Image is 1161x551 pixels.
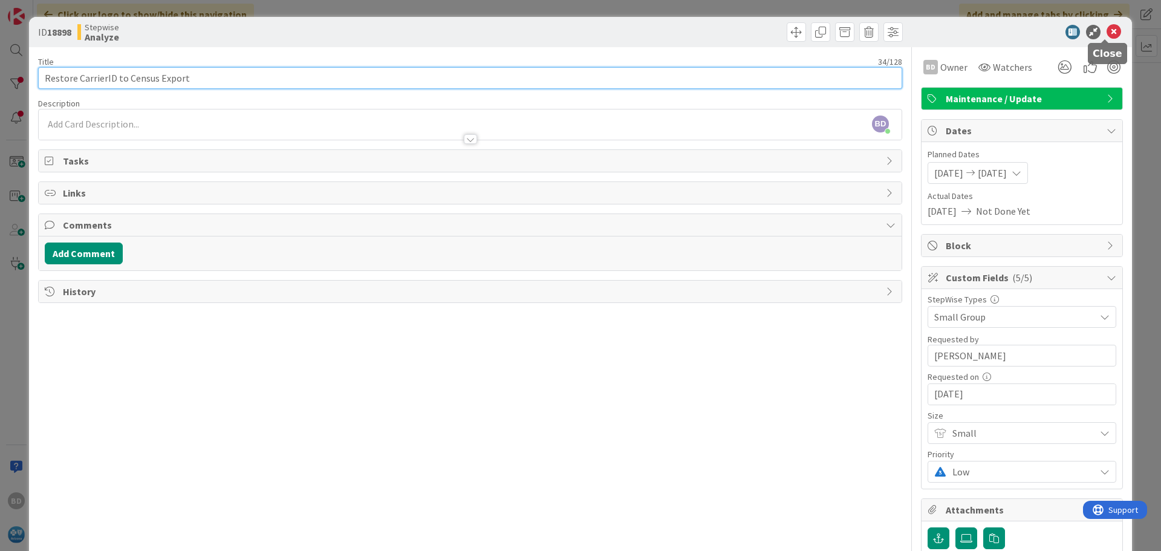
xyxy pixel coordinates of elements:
span: Dates [946,123,1101,138]
b: 18898 [47,26,71,38]
span: Tasks [63,154,880,168]
span: Custom Fields [946,270,1101,285]
span: Low [952,463,1089,480]
span: Links [63,186,880,200]
span: Small [952,425,1089,442]
span: [DATE] [978,166,1007,180]
div: BD [923,60,938,74]
span: BD [872,116,889,132]
span: Maintenance / Update [946,91,1101,106]
span: Support [25,2,55,16]
b: Analyze [85,32,119,42]
div: 34 / 128 [57,56,902,67]
input: type card name here... [38,67,902,89]
div: Priority [928,450,1116,458]
span: History [63,284,880,299]
button: Add Comment [45,243,123,264]
span: [DATE] [928,204,957,218]
span: Small Group [934,308,1089,325]
span: Owner [940,60,968,74]
span: Comments [63,218,880,232]
span: Actual Dates [928,190,1116,203]
span: Not Done Yet [976,204,1030,218]
input: MM/DD/YYYY [934,384,1110,405]
label: Title [38,56,54,67]
div: Requested on [928,373,1116,381]
span: ID [38,25,71,39]
span: [DATE] [934,166,963,180]
span: Block [946,238,1101,253]
div: Size [928,411,1116,420]
span: Description [38,98,80,109]
span: Watchers [993,60,1032,74]
span: ( 5/5 ) [1012,272,1032,284]
label: Requested by [928,334,979,345]
div: StepWise Types [928,295,1116,304]
span: Stepwise [85,22,119,32]
span: Planned Dates [928,148,1116,161]
h5: Close [1093,48,1122,59]
span: Attachments [946,503,1101,517]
